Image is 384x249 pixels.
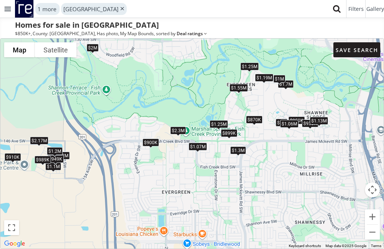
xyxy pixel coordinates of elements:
[348,5,364,13] span: Filters
[170,126,186,134] div: $2.3M
[302,119,318,127] div: $930K
[2,239,27,249] img: Google
[35,3,60,15] div: 1 more
[273,75,285,83] div: $1M
[30,136,48,144] div: $2.17M
[45,163,61,170] div: $1.1M
[325,244,366,248] span: Map data ©2025 Google
[15,30,32,37] span: $850K+ ,
[240,63,259,70] div: $1.25M
[35,42,76,57] button: Show satellite imagery
[365,182,380,197] button: Map camera controls
[47,147,63,155] div: $1.2M
[246,115,262,123] div: $870K
[230,146,246,154] div: $1.3M
[280,120,298,128] div: $1.06M
[87,44,99,52] div: $2M
[4,153,21,161] div: $910K
[255,74,273,82] div: $1.19M
[177,30,207,37] span: Deal ratings
[4,220,19,235] button: Toggle fullscreen view
[365,209,380,224] button: Zoom in
[2,239,27,249] a: Open this area in Google Maps (opens a new window)
[97,30,119,37] span: Has photo ,
[33,30,96,37] span: County: [GEOGRAPHIC_DATA] ,
[4,42,35,57] button: Show street map
[333,42,380,57] button: Save Search
[142,138,159,146] div: $900K
[61,3,127,15] div: [GEOGRAPHIC_DATA]
[210,120,228,128] div: $1.25M
[288,116,305,124] div: $950K
[365,225,380,240] button: Zoom out
[34,155,51,163] div: $989K
[276,119,288,127] div: $1M
[120,30,154,37] span: My Map Bounds
[366,5,384,13] span: Gallery
[15,20,159,30] h1: Homes for sale in [GEOGRAPHIC_DATA]
[189,143,207,151] div: $1.07M
[221,129,237,137] div: $899K
[47,155,64,163] div: $949K
[278,80,294,88] div: $1.7M
[371,244,381,248] a: Terms
[310,117,328,125] div: $1.13M
[289,243,321,249] button: Keyboard shortcuts
[229,84,248,92] div: $1.55M
[154,30,207,37] span: , sorted by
